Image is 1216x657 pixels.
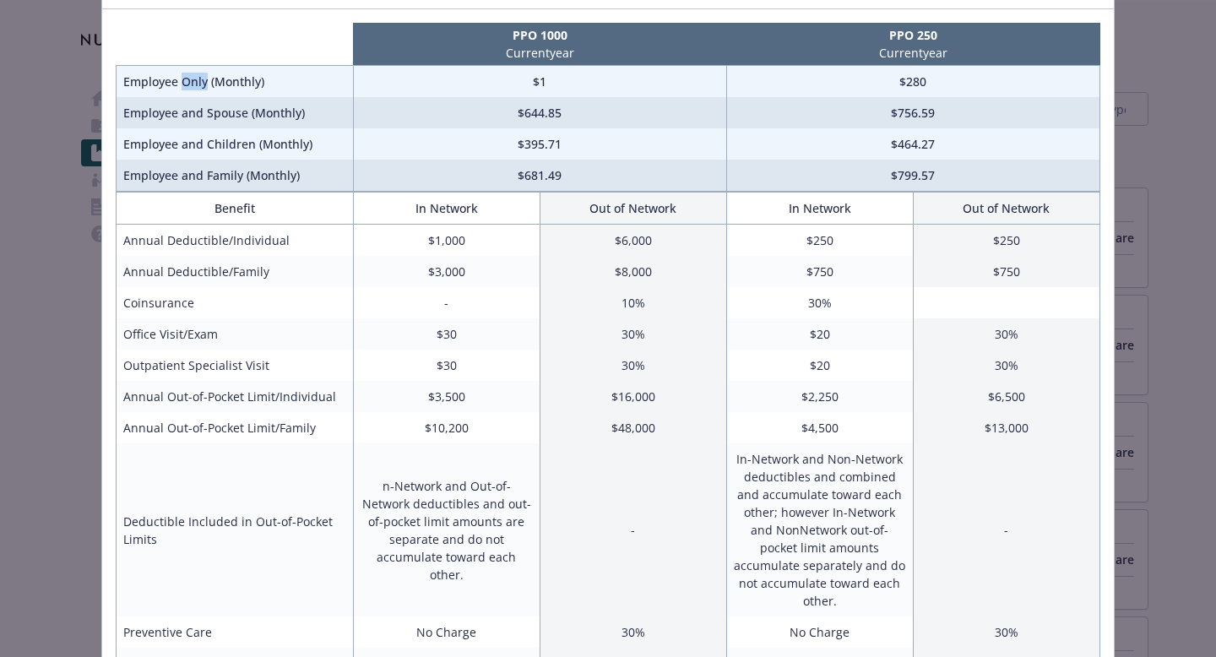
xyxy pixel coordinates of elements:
td: $13,000 [913,412,1099,443]
td: Outpatient Specialist Visit [117,350,354,381]
td: - [913,443,1099,616]
p: PPO 1000 [356,26,723,44]
td: No Charge [353,616,540,648]
td: Employee Only (Monthly) [117,66,354,98]
td: $756.59 [726,97,1099,128]
td: - [353,287,540,318]
td: Employee and Family (Monthly) [117,160,354,192]
th: Out of Network [913,193,1099,225]
td: In-Network and Non-Network deductibles and combined and accumulate toward each other; however In-... [726,443,913,616]
th: In Network [353,193,540,225]
td: 10% [540,287,726,318]
td: 30% [913,318,1099,350]
td: $3,500 [353,381,540,412]
td: $750 [913,256,1099,287]
th: Benefit [117,193,354,225]
td: $48,000 [540,412,726,443]
td: No Charge [726,616,913,648]
td: 30% [540,350,726,381]
td: $750 [726,256,913,287]
td: $4,500 [726,412,913,443]
td: $6,000 [540,225,726,257]
p: Current year [356,44,723,62]
td: $3,000 [353,256,540,287]
td: $250 [913,225,1099,257]
td: $280 [726,66,1099,98]
td: Annual Deductible/Family [117,256,354,287]
td: $20 [726,350,913,381]
td: $8,000 [540,256,726,287]
td: Employee and Children (Monthly) [117,128,354,160]
td: 30% [913,350,1099,381]
td: $16,000 [540,381,726,412]
td: $30 [353,318,540,350]
td: 30% [540,318,726,350]
td: $681.49 [353,160,726,192]
td: Coinsurance [117,287,354,318]
td: $250 [726,225,913,257]
td: $20 [726,318,913,350]
td: $644.85 [353,97,726,128]
td: Employee and Spouse (Monthly) [117,97,354,128]
td: $6,500 [913,381,1099,412]
td: $464.27 [726,128,1099,160]
p: PPO 250 [730,26,1096,44]
td: Annual Out-of-Pocket Limit/Individual [117,381,354,412]
td: - [540,443,726,616]
th: intentionally left blank [117,23,354,66]
td: $10,200 [353,412,540,443]
td: Preventive Care [117,616,354,648]
p: Current year [730,44,1096,62]
th: In Network [726,193,913,225]
td: Annual Out-of-Pocket Limit/Family [117,412,354,443]
td: $799.57 [726,160,1099,192]
td: Annual Deductible/Individual [117,225,354,257]
th: Out of Network [540,193,726,225]
td: $1 [353,66,726,98]
td: $1,000 [353,225,540,257]
td: $30 [353,350,540,381]
td: 30% [726,287,913,318]
td: Deductible Included in Out-of-Pocket Limits [117,443,354,616]
td: $395.71 [353,128,726,160]
td: n-Network and Out-of-Network deductibles and out-of-pocket limit amounts are separate and do not ... [353,443,540,616]
td: 30% [913,616,1099,648]
td: Office Visit/Exam [117,318,354,350]
td: $2,250 [726,381,913,412]
td: 30% [540,616,726,648]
